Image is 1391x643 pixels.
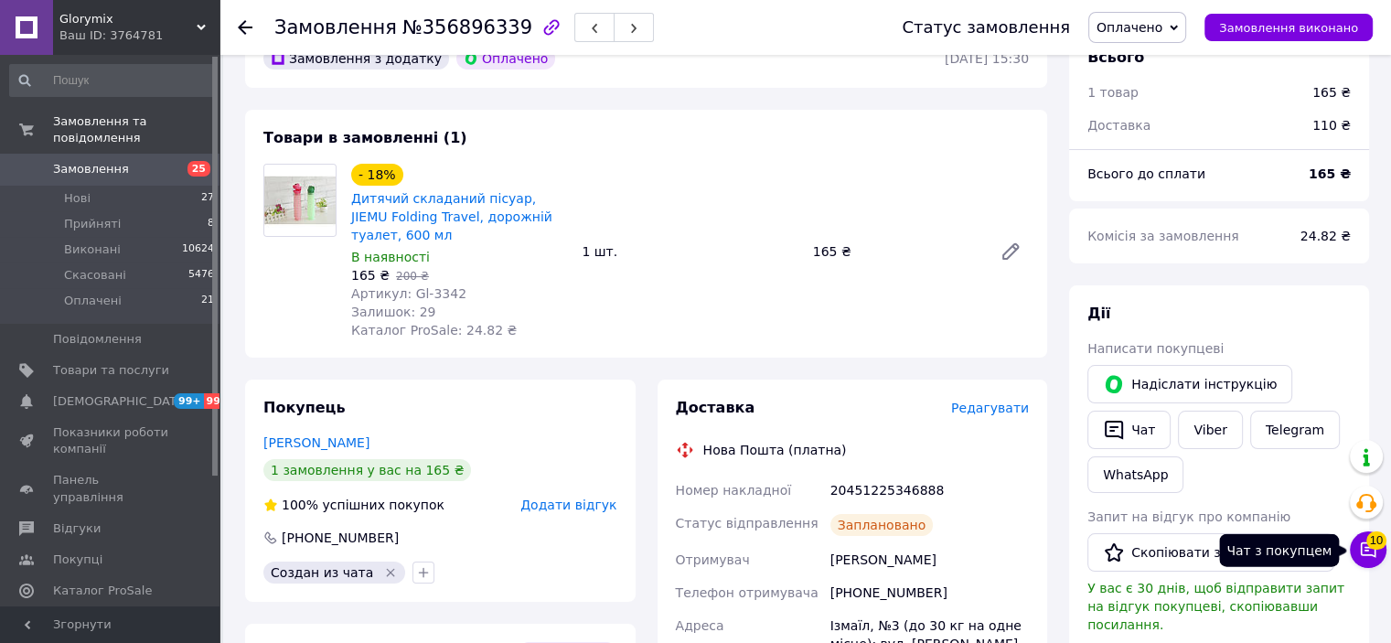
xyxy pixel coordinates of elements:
span: Замовлення [274,16,397,38]
input: Пошук [9,64,216,97]
a: Telegram [1250,411,1340,449]
span: Статус відправлення [676,516,819,530]
span: Покупець [263,399,346,416]
div: Заплановано [830,514,934,536]
div: [PHONE_NUMBER] [827,576,1033,609]
div: успішних покупок [263,496,444,514]
span: Дії [1087,305,1110,322]
span: Залишок: 29 [351,305,435,319]
span: Панель управління [53,472,169,505]
button: Чат з покупцем10 [1350,531,1386,568]
span: Каталог ProSale [53,583,152,599]
span: 24.82 ₴ [1300,229,1351,243]
div: [PHONE_NUMBER] [280,529,401,547]
span: Відгуки [53,520,101,537]
span: У вас є 30 днів, щоб відправити запит на відгук покупцеві, скопіювавши посилання. [1087,581,1344,632]
span: Доставка [1087,118,1150,133]
span: Замовлення виконано [1219,21,1358,35]
svg: Видалити мітку [383,565,398,580]
div: Нова Пошта (платна) [699,441,851,459]
span: Комісія за замовлення [1087,229,1239,243]
div: - 18% [351,164,403,186]
div: 165 ₴ [1312,83,1351,102]
a: Viber [1178,411,1242,449]
span: Номер накладної [676,483,792,498]
span: Телефон отримувача [676,585,819,600]
a: WhatsApp [1087,456,1183,493]
button: Чат [1087,411,1171,449]
span: Каталог ProSale: 24.82 ₴ [351,323,517,338]
span: 10 [1366,531,1386,550]
div: 110 ₴ [1301,105,1362,145]
span: Доставка [676,399,755,416]
span: Запит на відгук про компанію [1087,509,1290,524]
span: 165 ₴ [351,268,390,283]
span: Всього [1087,48,1144,66]
span: Покупці [53,552,102,568]
span: Замовлення [53,161,129,177]
div: 20451225346888 [827,474,1033,507]
span: 200 ₴ [396,270,429,283]
button: Замовлення виконано [1204,14,1373,41]
img: Дитячий складаний пісуар, JIEMU Folding Travel, дорожній туалет, 600 мл [264,165,336,236]
div: 165 ₴ [806,239,985,264]
span: 25 [187,161,210,177]
button: Скопіювати запит на відгук [1087,533,1334,572]
span: В наявності [351,250,430,264]
span: Оплачено [1097,20,1162,35]
span: Показники роботи компанії [53,424,169,457]
span: Нові [64,190,91,207]
a: [PERSON_NAME] [263,435,369,450]
div: Чат з покупцем [1219,534,1339,567]
div: Повернутися назад [238,18,252,37]
span: Повідомлення [53,331,142,348]
span: Оплачені [64,293,122,309]
div: 1 замовлення у вас на 165 ₴ [263,459,471,481]
span: 10624 [182,241,214,258]
span: Отримувач [676,552,750,567]
span: 27 [201,190,214,207]
span: [DEMOGRAPHIC_DATA] [53,393,188,410]
div: 1 шт. [574,239,805,264]
span: №356896339 [402,16,532,38]
span: Всього до сплати [1087,166,1205,181]
span: Написати покупцеві [1087,341,1224,356]
a: Дитячий складаний пісуар, JIEMU Folding Travel, дорожній туалет, 600 мл [351,191,552,242]
div: Оплачено [456,48,555,70]
span: Артикул: Gl-3342 [351,286,466,301]
span: Виконані [64,241,121,258]
span: Товари та послуги [53,362,169,379]
div: [PERSON_NAME] [827,543,1033,576]
a: Редагувати [992,233,1029,270]
span: 21 [201,293,214,309]
div: Замовлення з додатку [263,48,449,70]
span: Додати відгук [520,498,616,512]
span: 1 товар [1087,85,1139,100]
span: 99+ [204,393,234,409]
span: Прийняті [64,216,121,232]
b: 165 ₴ [1309,166,1351,181]
span: 8 [208,216,214,232]
span: Создан из чата [271,565,373,580]
div: Статус замовлення [902,18,1070,37]
span: Замовлення та повідомлення [53,113,219,146]
span: 5476 [188,267,214,284]
span: Скасовані [64,267,126,284]
span: Glorymix [59,11,197,27]
span: Товари в замовленні (1) [263,129,467,146]
button: Надіслати інструкцію [1087,365,1292,403]
span: 100% [282,498,318,512]
div: Ваш ID: 3764781 [59,27,219,44]
time: [DATE] 15:30 [945,51,1029,66]
span: Редагувати [951,401,1029,415]
span: Адреса [676,618,724,633]
span: 99+ [174,393,204,409]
